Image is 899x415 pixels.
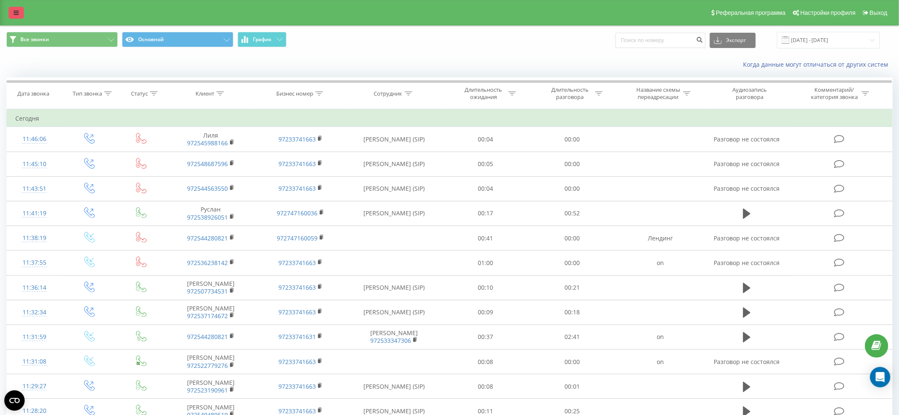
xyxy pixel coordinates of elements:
[278,283,316,291] a: 97233741663
[615,226,706,251] td: Лендинг
[810,86,859,101] div: Комментарий/категория звонка
[277,234,318,242] a: 972747160059
[370,336,411,344] a: 972533347306
[346,275,442,300] td: [PERSON_NAME] (SIP)
[15,254,54,271] div: 11:37:55
[714,160,780,168] span: Разговор не состоялся
[278,333,316,341] a: 97233741631
[17,90,49,97] div: Дата звонка
[278,308,316,316] a: 97233741663
[529,275,615,300] td: 00:21
[15,131,54,147] div: 11:46:06
[166,374,256,399] td: [PERSON_NAME]
[442,374,529,399] td: 00:08
[20,36,49,43] span: Все звонки
[442,152,529,176] td: 00:05
[15,353,54,370] div: 11:31:08
[187,287,228,295] a: 972507734531
[238,32,286,47] button: График
[346,127,442,152] td: [PERSON_NAME] (SIP)
[743,60,893,68] a: Когда данные могут отличаться от других систем
[442,275,529,300] td: 00:10
[714,135,780,143] span: Разговор не состоялся
[15,304,54,321] div: 11:32:34
[346,176,442,201] td: [PERSON_NAME] (SIP)
[276,90,313,97] div: Бизнес номер
[166,275,256,300] td: [PERSON_NAME]
[529,226,615,251] td: 00:00
[615,33,706,48] input: Поиск по номеру
[187,386,228,394] a: 972523190961
[615,251,706,275] td: on
[442,201,529,226] td: 00:17
[529,152,615,176] td: 00:00
[278,259,316,267] a: 97233741663
[166,127,256,152] td: Лиля
[187,259,228,267] a: 972536238142
[346,152,442,176] td: [PERSON_NAME] (SIP)
[15,230,54,246] div: 11:38:19
[166,300,256,325] td: [PERSON_NAME]
[166,350,256,374] td: [PERSON_NAME]
[529,300,615,325] td: 00:18
[15,181,54,197] div: 11:43:51
[7,110,893,127] td: Сегодня
[187,160,228,168] a: 972548687596
[131,90,148,97] div: Статус
[187,234,228,242] a: 972544280821
[346,374,442,399] td: [PERSON_NAME] (SIP)
[187,333,228,341] a: 972544280821
[547,86,593,101] div: Длительность разговора
[461,86,506,101] div: Длительность ожидания
[187,213,228,221] a: 972538926051
[187,312,228,320] a: 972537174672
[15,279,54,296] div: 11:36:14
[442,176,529,201] td: 00:04
[716,9,786,16] span: Реферальная программа
[73,90,102,97] div: Тип звонка
[4,390,25,411] button: Open CMP widget
[870,367,890,387] div: Open Intercom Messenger
[346,201,442,226] td: [PERSON_NAME] (SIP)
[529,374,615,399] td: 00:01
[187,361,228,370] a: 972522779276
[278,184,316,192] a: 97233741663
[374,90,403,97] div: Сотрудник
[635,86,681,101] div: Название схемы переадресации
[187,184,228,192] a: 972544563550
[166,201,256,226] td: Руслан
[122,32,233,47] button: Основной
[187,139,228,147] a: 972545988166
[278,358,316,366] a: 97233741663
[278,382,316,390] a: 97233741663
[529,201,615,226] td: 00:52
[278,407,316,415] a: 97233741663
[442,226,529,251] td: 00:41
[714,234,780,242] span: Разговор не состоялся
[442,325,529,349] td: 00:37
[714,184,780,192] span: Разговор не состоялся
[529,127,615,152] td: 00:00
[714,358,780,366] span: Разговор не состоялся
[346,325,442,349] td: [PERSON_NAME]
[442,350,529,374] td: 00:08
[196,90,214,97] div: Клиент
[529,325,615,349] td: 02:41
[15,378,54,395] div: 11:29:27
[278,135,316,143] a: 97233741663
[870,9,888,16] span: Выход
[615,350,706,374] td: on
[6,32,118,47] button: Все звонки
[442,127,529,152] td: 00:04
[800,9,856,16] span: Настройки профиля
[346,300,442,325] td: [PERSON_NAME] (SIP)
[529,176,615,201] td: 00:00
[529,251,615,275] td: 00:00
[615,325,706,349] td: on
[278,160,316,168] a: 97233741663
[710,33,756,48] button: Экспорт
[442,251,529,275] td: 01:00
[442,300,529,325] td: 00:09
[722,86,777,101] div: Аудиозапись разговора
[714,259,780,267] span: Разговор не состоялся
